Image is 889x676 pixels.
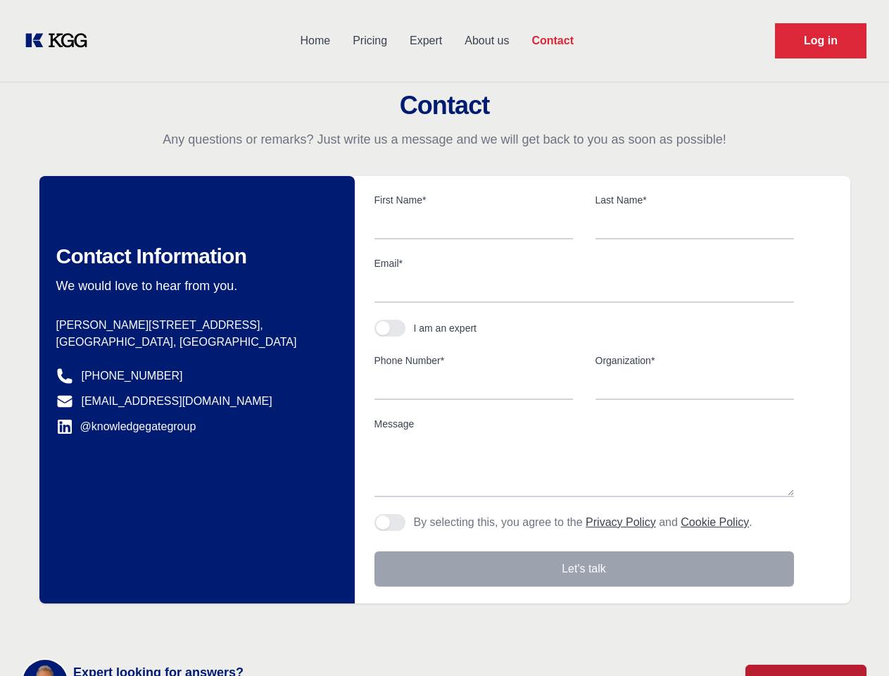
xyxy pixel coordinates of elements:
a: KOL Knowledge Platform: Talk to Key External Experts (KEE) [23,30,99,52]
p: We would love to hear from you. [56,277,332,294]
a: Contact [520,23,585,59]
a: Privacy Policy [586,516,656,528]
a: Expert [398,23,453,59]
p: By selecting this, you agree to the and . [414,514,752,531]
a: Pricing [341,23,398,59]
label: Phone Number* [374,353,573,368]
label: Email* [374,256,794,270]
p: [GEOGRAPHIC_DATA], [GEOGRAPHIC_DATA] [56,334,332,351]
a: Cookie Policy [681,516,749,528]
label: Organization* [595,353,794,368]
label: First Name* [374,193,573,207]
a: [EMAIL_ADDRESS][DOMAIN_NAME] [82,393,272,410]
label: Message [374,417,794,431]
iframe: Chat Widget [819,608,889,676]
label: Last Name* [595,193,794,207]
a: About us [453,23,520,59]
a: @knowledgegategroup [56,418,196,435]
button: Let's talk [374,551,794,587]
a: Request Demo [775,23,866,58]
h2: Contact [17,92,872,120]
p: [PERSON_NAME][STREET_ADDRESS], [56,317,332,334]
div: I am an expert [414,321,477,335]
a: Home [289,23,341,59]
a: [PHONE_NUMBER] [82,368,183,384]
h2: Contact Information [56,244,332,269]
p: Any questions or remarks? Just write us a message and we will get back to you as soon as possible! [17,131,872,148]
